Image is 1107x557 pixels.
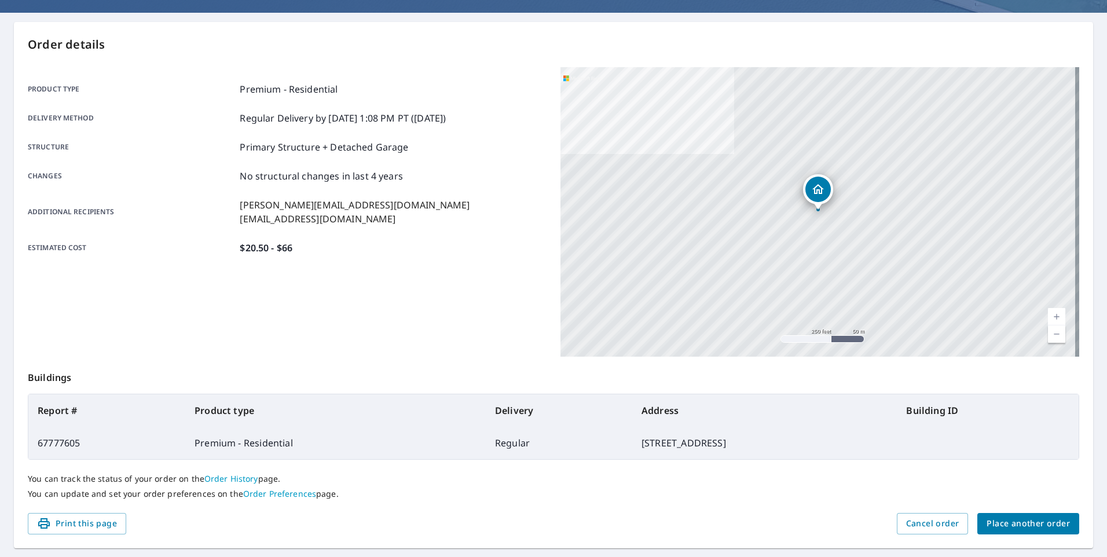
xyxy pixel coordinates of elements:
[28,36,1079,53] p: Order details
[632,427,897,459] td: [STREET_ADDRESS]
[28,140,235,154] p: Structure
[204,473,258,484] a: Order History
[28,82,235,96] p: Product type
[28,394,185,427] th: Report #
[240,212,470,226] p: [EMAIL_ADDRESS][DOMAIN_NAME]
[906,516,959,531] span: Cancel order
[28,513,126,534] button: Print this page
[632,394,897,427] th: Address
[977,513,1079,534] button: Place another order
[185,427,486,459] td: Premium - Residential
[1048,325,1065,343] a: Current Level 17, Zoom Out
[28,489,1079,499] p: You can update and set your order preferences on the page.
[240,140,408,154] p: Primary Structure + Detached Garage
[243,488,316,499] a: Order Preferences
[240,198,470,212] p: [PERSON_NAME][EMAIL_ADDRESS][DOMAIN_NAME]
[28,111,235,125] p: Delivery method
[486,394,632,427] th: Delivery
[28,427,185,459] td: 67777605
[897,394,1079,427] th: Building ID
[1048,308,1065,325] a: Current Level 17, Zoom In
[185,394,486,427] th: Product type
[28,474,1079,484] p: You can track the status of your order on the page.
[486,427,632,459] td: Regular
[28,357,1079,394] p: Buildings
[987,516,1070,531] span: Place another order
[803,174,833,210] div: Dropped pin, building 1, Residential property, 1422 Clarendon Ave Niles, MI 49120
[28,241,235,255] p: Estimated cost
[240,169,403,183] p: No structural changes in last 4 years
[240,111,446,125] p: Regular Delivery by [DATE] 1:08 PM PT ([DATE])
[240,241,292,255] p: $20.50 - $66
[240,82,338,96] p: Premium - Residential
[28,169,235,183] p: Changes
[897,513,969,534] button: Cancel order
[28,198,235,226] p: Additional recipients
[37,516,117,531] span: Print this page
